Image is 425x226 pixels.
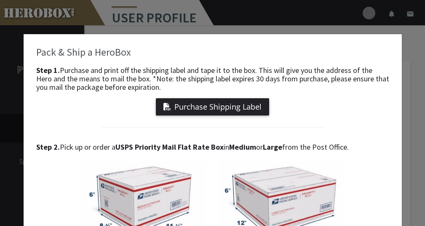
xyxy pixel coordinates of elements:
[36,65,60,75] b: Step 1.
[36,47,389,58] h3: Pack & Ship a HeroBox
[36,66,389,91] h4: Purchase and print off the shipping label and tape it to the box. This will give you the address ...
[229,142,256,152] b: Medium
[115,142,224,152] b: USPS Priority Mail Flat Rate Box
[263,142,282,152] b: Large
[156,98,269,116] button: Purchase Shipping Label
[36,142,60,152] b: Step 2.
[36,143,389,151] h4: Pick up or order a in or from the Post Office.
